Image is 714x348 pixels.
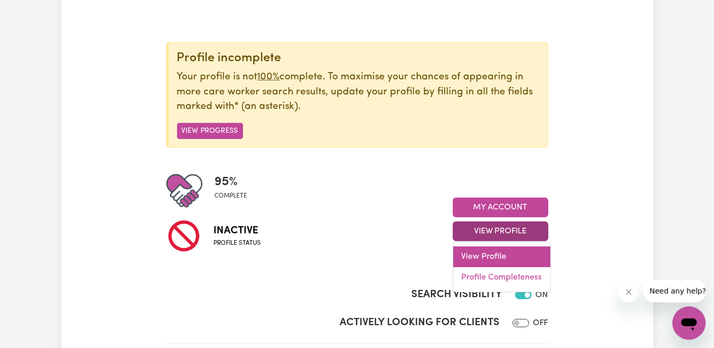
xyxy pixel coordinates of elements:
iframe: Close message [618,282,639,302]
label: Actively Looking for Clients [340,315,500,330]
button: View Progress [177,123,243,139]
span: ON [536,291,548,299]
iframe: Button to launch messaging window [672,307,706,340]
label: Search Visibility [412,287,503,302]
span: Need any help? [6,7,63,16]
div: View Profile [453,242,551,293]
div: Profile completeness: 95% [215,173,256,209]
button: My Account [453,198,548,217]
span: complete [215,191,248,201]
span: an asterisk [235,102,299,112]
button: View Profile [453,221,548,241]
iframe: Message from company [643,280,706,302]
u: 100% [258,72,280,82]
a: Profile Completeness [453,267,550,288]
span: Inactive [214,223,261,239]
p: Your profile is not complete. To maximise your chances of appearing in more care worker search re... [177,70,540,115]
span: 95 % [215,173,248,191]
span: Profile status [214,239,261,248]
a: View Profile [453,246,550,267]
span: OFF [533,319,548,327]
div: Profile incomplete [177,51,540,66]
